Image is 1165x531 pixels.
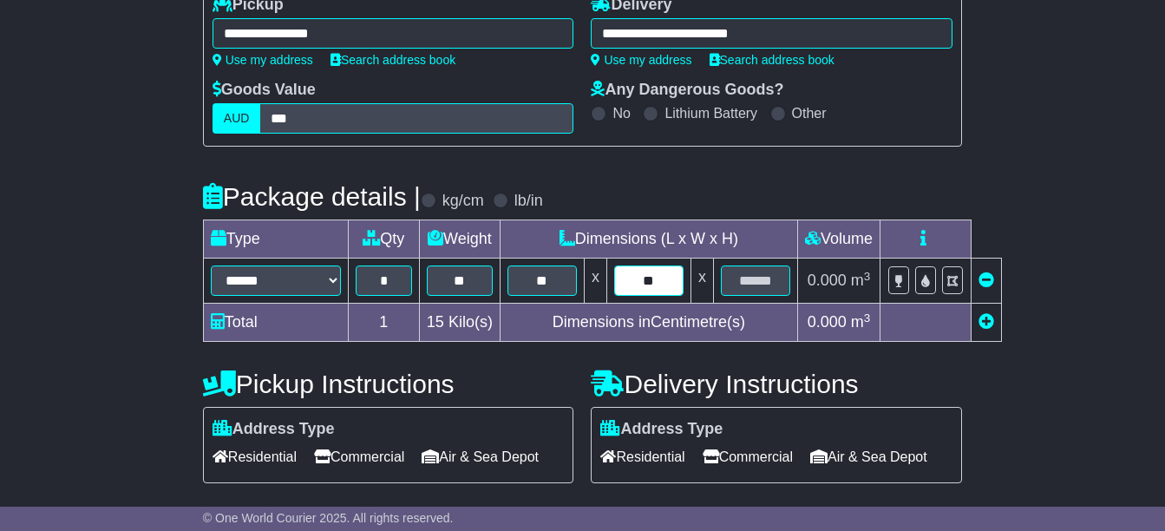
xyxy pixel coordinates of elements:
td: x [584,259,606,304]
span: Residential [600,443,684,470]
label: Lithium Battery [664,105,757,121]
span: © One World Courier 2025. All rights reserved. [203,511,454,525]
sup: 3 [864,311,871,324]
span: m [851,313,871,331]
span: 15 [427,313,444,331]
span: 0.000 [808,313,847,331]
label: Goods Value [213,81,316,100]
label: No [612,105,630,121]
td: Dimensions (L x W x H) [500,220,797,259]
h4: Delivery Instructions [591,370,962,398]
td: Type [203,220,348,259]
label: lb/in [514,192,543,211]
td: 1 [348,304,419,342]
sup: 3 [864,270,871,283]
span: Commercial [314,443,404,470]
td: Total [203,304,348,342]
td: x [690,259,713,304]
label: kg/cm [442,192,484,211]
h4: Pickup Instructions [203,370,574,398]
a: Use my address [591,53,691,67]
a: Search address book [710,53,834,67]
td: Kilo(s) [419,304,500,342]
td: Weight [419,220,500,259]
a: Search address book [331,53,455,67]
label: Address Type [600,420,723,439]
label: AUD [213,103,261,134]
a: Add new item [978,313,994,331]
span: Air & Sea Depot [422,443,539,470]
span: 0.000 [808,272,847,289]
a: Use my address [213,53,313,67]
span: Commercial [703,443,793,470]
h4: Package details | [203,182,421,211]
a: Remove this item [978,272,994,289]
span: m [851,272,871,289]
span: Residential [213,443,297,470]
label: Other [792,105,827,121]
td: Dimensions in Centimetre(s) [500,304,797,342]
span: Air & Sea Depot [810,443,927,470]
label: Address Type [213,420,335,439]
td: Qty [348,220,419,259]
td: Volume [797,220,880,259]
label: Any Dangerous Goods? [591,81,783,100]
